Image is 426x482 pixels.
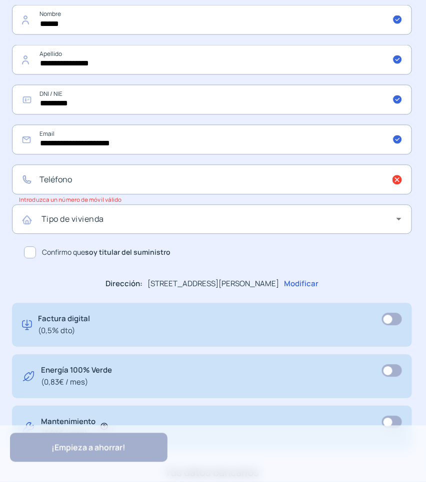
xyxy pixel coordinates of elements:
p: Dirección: [105,278,142,290]
p: Energía 100% Verde [41,365,112,389]
p: Modificar [284,278,318,290]
mat-label: Tipo de vivienda [41,214,104,225]
p: Factura digital [38,313,90,337]
small: Introduzca un número de móvil válido [19,196,122,204]
p: Mantenimiento [41,416,95,440]
img: digital-invoice.svg [22,313,32,337]
span: (0,83€ / mes) [41,377,112,389]
p: [STREET_ADDRESS][PERSON_NAME] [147,278,279,290]
span: (0,5% dto) [38,325,90,337]
span: Confirmo que [42,247,170,258]
img: energy-green.svg [22,365,35,389]
b: soy titular del suministro [85,248,170,257]
img: tool.svg [22,416,35,440]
